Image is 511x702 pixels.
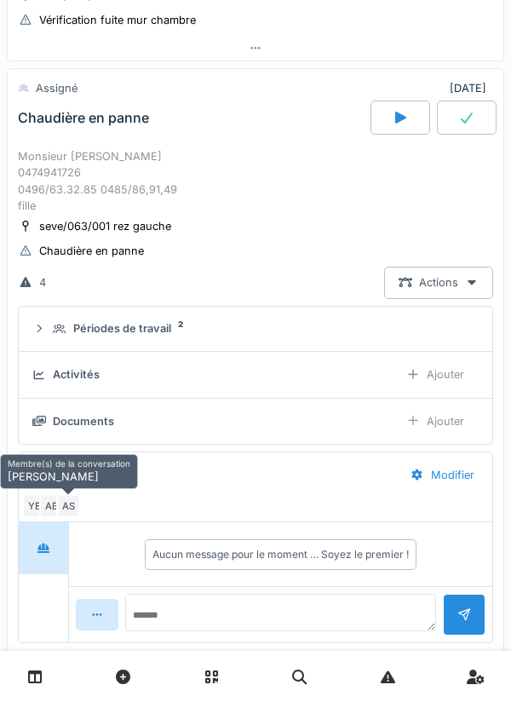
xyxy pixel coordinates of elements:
div: Chaudière en panne [18,110,149,126]
div: Modifier [396,459,489,491]
div: Ajouter [392,406,479,437]
h6: Membre(s) de la conversation [8,458,130,469]
div: Activités [53,366,100,383]
div: Chaudière en panne [39,243,144,259]
div: seve/063/001 rez gauche [39,218,171,234]
summary: Périodes de travail2 [26,314,485,345]
div: YE [22,494,46,518]
div: Actions [384,267,493,298]
div: Assigné [36,80,78,96]
div: Aucun message pour le moment … Soyez le premier ! [152,547,409,562]
summary: DocumentsAjouter [26,406,485,437]
div: [DATE] [450,80,493,96]
div: Vérification fuite mur chambre [39,12,196,28]
div: Monsieur [PERSON_NAME] 0474941726 0496/63.32.85 0485/86,91,49 fille [18,148,493,214]
div: AB [39,494,63,518]
div: Ajouter [392,359,479,390]
div: Périodes de travail [73,320,171,337]
div: AS [56,494,80,518]
div: 4 [39,274,46,291]
summary: ActivitésAjouter [26,359,485,390]
div: Documents [53,413,114,429]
